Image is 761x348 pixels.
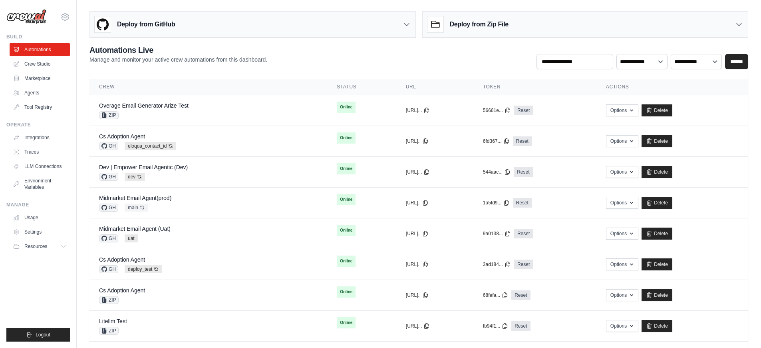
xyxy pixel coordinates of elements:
button: Options [606,228,638,240]
a: LLM Connections [10,160,70,173]
a: Delete [642,104,672,116]
span: deploy_test [125,265,162,273]
span: ZIP [99,327,119,335]
button: Options [606,135,638,147]
a: Reset [514,229,533,238]
a: Cs Adoption Agent [99,287,145,294]
div: Operate [6,122,70,128]
a: Reset [514,260,533,269]
span: Online [337,225,356,236]
a: Delete [642,320,672,332]
button: Options [606,197,638,209]
button: 56661e... [483,107,511,114]
button: Options [606,320,638,332]
button: 9a0138... [483,230,511,237]
button: 68fefa... [483,292,508,298]
button: 6fd367... [483,138,510,144]
span: Online [337,286,356,298]
span: ZIP [99,111,119,119]
img: Logo [6,9,46,24]
span: GH [99,265,118,273]
button: Resources [10,240,70,253]
span: dev [125,173,145,181]
span: Online [337,163,356,174]
a: Reset [511,321,530,331]
a: Usage [10,211,70,224]
th: URL [396,79,473,95]
span: Online [337,317,356,328]
th: Actions [596,79,748,95]
a: Tool Registry [10,101,70,114]
span: GH [99,173,118,181]
a: Dev | Empower Email Agentic (Dev) [99,164,188,170]
button: Options [606,258,638,270]
span: ZIP [99,296,119,304]
button: fb94f1... [483,323,508,329]
button: 1a5fd9... [483,200,510,206]
a: Litellm Test [99,318,127,324]
span: GH [99,142,118,150]
a: Midmarket Email Agent(prod) [99,195,171,201]
button: Options [606,104,638,116]
h3: Deploy from GitHub [117,20,175,29]
a: Reset [511,290,530,300]
a: Delete [642,166,672,178]
a: Delete [642,258,672,270]
span: main [125,204,148,212]
button: 3ad184... [483,261,511,268]
span: uat [125,234,138,242]
a: Reset [513,198,532,208]
th: Status [327,79,396,95]
span: Logout [36,332,50,338]
a: Marketplace [10,72,70,85]
span: Resources [24,243,47,250]
a: Traces [10,146,70,158]
a: Cs Adoption Agent [99,256,145,263]
h3: Deploy from Zip File [450,20,509,29]
button: Options [606,289,638,301]
a: Cs Adoption Agent [99,133,145,140]
th: Token [473,79,596,95]
a: Reset [514,106,533,115]
a: Midmarket Email Agent (Uat) [99,226,171,232]
a: Reset [513,136,532,146]
a: Environment Variables [10,174,70,194]
a: Automations [10,43,70,56]
a: Delete [642,197,672,209]
a: Delete [642,135,672,147]
a: Delete [642,289,672,301]
button: Logout [6,328,70,342]
a: Overage Email Generator Arize Test [99,102,189,109]
img: GitHub Logo [95,16,111,32]
span: Online [337,256,356,267]
a: Agents [10,86,70,99]
span: GH [99,234,118,242]
span: GH [99,204,118,212]
a: Delete [642,228,672,240]
button: 544aac... [483,169,511,175]
a: Settings [10,226,70,238]
th: Crew [89,79,327,95]
h2: Automations Live [89,44,267,56]
div: Manage [6,202,70,208]
span: Online [337,132,356,144]
span: Online [337,194,356,205]
a: Integrations [10,131,70,144]
a: Reset [514,167,533,177]
a: Crew Studio [10,58,70,70]
span: Online [337,102,356,113]
p: Manage and monitor your active crew automations from this dashboard. [89,56,267,64]
button: Options [606,166,638,178]
div: Build [6,34,70,40]
span: eloqua_contact_id [125,142,176,150]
